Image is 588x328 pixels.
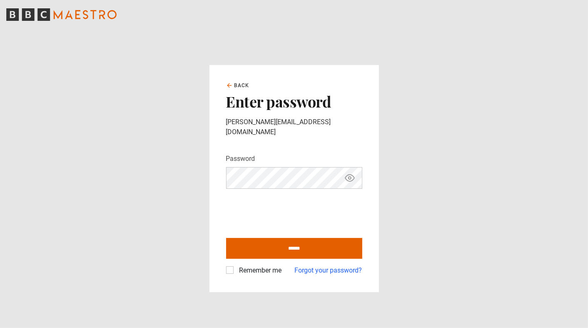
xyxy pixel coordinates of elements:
[226,82,249,89] a: Back
[226,117,362,137] p: [PERSON_NAME][EMAIL_ADDRESS][DOMAIN_NAME]
[343,171,357,185] button: Show password
[234,82,249,89] span: Back
[226,195,353,228] iframe: reCAPTCHA
[6,8,117,21] svg: BBC Maestro
[226,154,255,164] label: Password
[226,93,362,110] h2: Enter password
[295,265,362,275] a: Forgot your password?
[236,265,282,275] label: Remember me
